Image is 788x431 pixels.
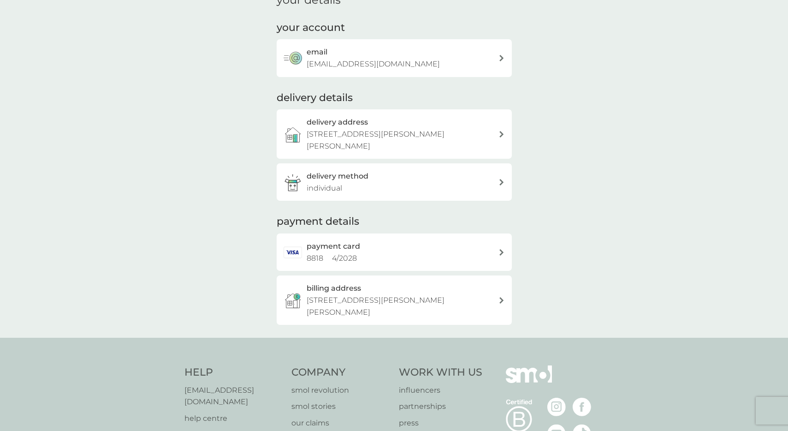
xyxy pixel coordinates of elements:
h3: delivery method [307,170,368,182]
img: visit the smol Instagram page [547,398,566,416]
h4: Work With Us [399,365,482,380]
a: press [399,417,482,429]
span: 8818 [307,254,323,263]
a: smol stories [291,401,390,413]
a: help centre [184,413,283,425]
button: email[EMAIL_ADDRESS][DOMAIN_NAME] [277,39,512,77]
h2: delivery details [277,91,353,105]
h2: payment details [277,215,359,229]
p: individual [307,182,342,194]
p: [EMAIL_ADDRESS][DOMAIN_NAME] [307,58,440,70]
a: delivery methodindividual [277,163,512,201]
h4: Help [184,365,283,380]
h3: billing address [307,282,361,294]
a: influencers [399,384,482,396]
p: [STREET_ADDRESS][PERSON_NAME][PERSON_NAME] [307,128,498,152]
h3: delivery address [307,116,368,128]
p: [STREET_ADDRESS][PERSON_NAME][PERSON_NAME] [307,294,498,318]
button: billing address[STREET_ADDRESS][PERSON_NAME][PERSON_NAME] [277,275,512,325]
a: [EMAIL_ADDRESS][DOMAIN_NAME] [184,384,283,408]
img: smol [506,365,552,397]
h3: email [307,46,327,58]
h2: your account [277,21,345,35]
span: 4 / 2028 [332,254,357,263]
h2: payment card [307,240,360,252]
h4: Company [291,365,390,380]
a: payment card8818 4/2028 [277,233,512,271]
a: our claims [291,417,390,429]
a: partnerships [399,401,482,413]
a: smol revolution [291,384,390,396]
img: visit the smol Facebook page [573,398,591,416]
a: delivery address[STREET_ADDRESS][PERSON_NAME][PERSON_NAME] [277,109,512,159]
